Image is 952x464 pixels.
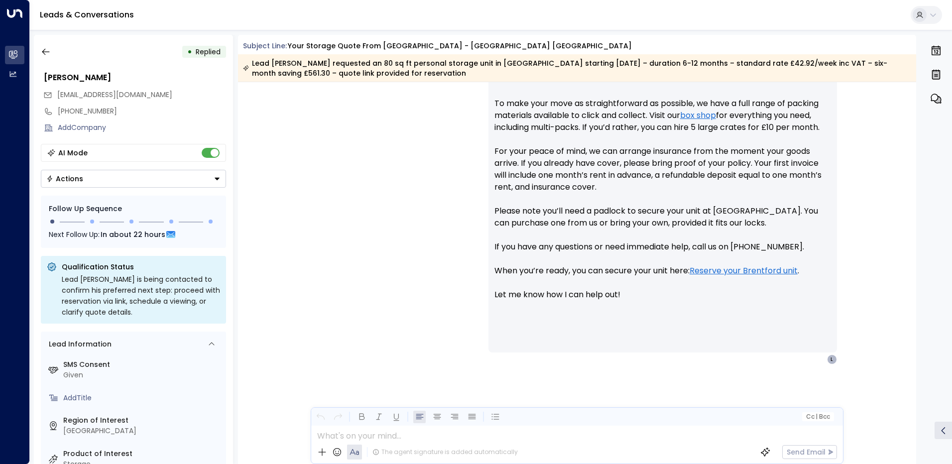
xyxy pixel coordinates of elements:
div: Actions [46,174,83,183]
button: Undo [314,411,327,423]
label: SMS Consent [63,359,222,370]
div: Lead [PERSON_NAME] is being contacted to confirm his preferred next step: proceed with reservatio... [62,274,220,318]
span: Cc Bcc [806,413,830,420]
div: The agent signature is added automatically [372,448,518,457]
span: Replied [196,47,221,57]
div: Button group with a nested menu [41,170,226,188]
span: In about 22 hours [101,229,165,240]
a: box shop [680,110,716,121]
button: Actions [41,170,226,188]
div: AI Mode [58,148,88,158]
a: Reserve your Brentford unit [690,265,798,277]
span: [EMAIL_ADDRESS][DOMAIN_NAME] [57,90,172,100]
span: Subject Line: [243,41,287,51]
button: Redo [332,411,344,423]
p: Qualification Status [62,262,220,272]
div: [PERSON_NAME] [44,72,226,84]
div: Next Follow Up: [49,229,218,240]
div: Follow Up Sequence [49,204,218,214]
div: Lead Information [45,339,112,349]
span: littlejay1982@yahoo.co.uk [57,90,172,100]
div: [GEOGRAPHIC_DATA] [63,426,222,436]
div: AddCompany [58,122,226,133]
div: L [827,354,837,364]
div: • [187,43,192,61]
button: Cc|Bcc [802,412,833,422]
div: Given [63,370,222,380]
div: AddTitle [63,393,222,403]
label: Product of Interest [63,449,222,459]
div: Lead [PERSON_NAME] requested an 80 sq ft personal storage unit in [GEOGRAPHIC_DATA] starting [DAT... [243,58,911,78]
label: Region of Interest [63,415,222,426]
div: Your storage quote from [GEOGRAPHIC_DATA] - [GEOGRAPHIC_DATA] [GEOGRAPHIC_DATA] [288,41,632,51]
div: [PHONE_NUMBER] [58,106,226,116]
span: | [816,413,818,420]
a: Leads & Conversations [40,9,134,20]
